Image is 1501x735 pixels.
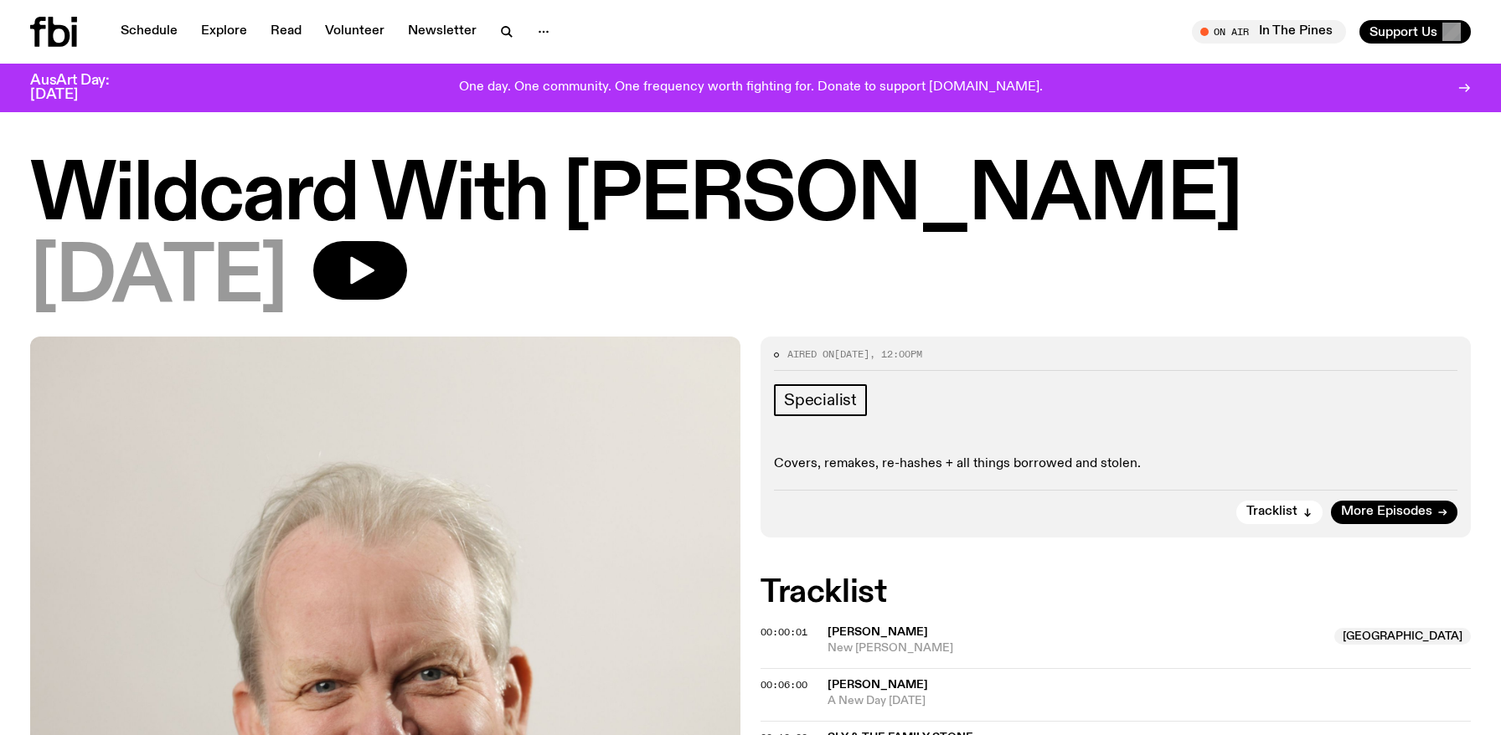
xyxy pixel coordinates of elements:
[1192,20,1346,44] button: On AirIn The Pines
[828,679,928,691] span: [PERSON_NAME]
[191,20,257,44] a: Explore
[761,578,1471,608] h2: Tracklist
[1369,24,1437,39] span: Support Us
[1236,501,1323,524] button: Tracklist
[828,640,1324,656] span: New [PERSON_NAME]
[111,20,188,44] a: Schedule
[828,626,928,638] span: [PERSON_NAME]
[834,347,869,361] span: [DATE]
[761,628,807,637] button: 00:00:01
[1246,506,1297,518] span: Tracklist
[761,678,807,691] span: 00:06:00
[1359,20,1471,44] button: Support Us
[774,384,867,416] a: Specialist
[761,681,807,690] button: 00:06:00
[260,20,312,44] a: Read
[761,625,807,639] span: 00:00:01
[30,241,286,316] span: [DATE]
[1334,628,1471,645] span: [GEOGRAPHIC_DATA]
[1331,501,1457,524] a: More Episodes
[30,74,137,102] h3: AusArt Day: [DATE]
[787,347,834,361] span: Aired on
[784,391,857,409] span: Specialist
[398,20,487,44] a: Newsletter
[774,456,1457,472] p: Covers, remakes, re-hashes + all things borrowed and stolen.
[30,159,1471,234] h1: Wildcard With [PERSON_NAME]
[828,693,1471,709] span: A New Day [DATE]
[1341,506,1432,518] span: More Episodes
[315,20,395,44] a: Volunteer
[459,80,1043,95] p: One day. One community. One frequency worth fighting for. Donate to support [DOMAIN_NAME].
[869,347,922,361] span: , 12:00pm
